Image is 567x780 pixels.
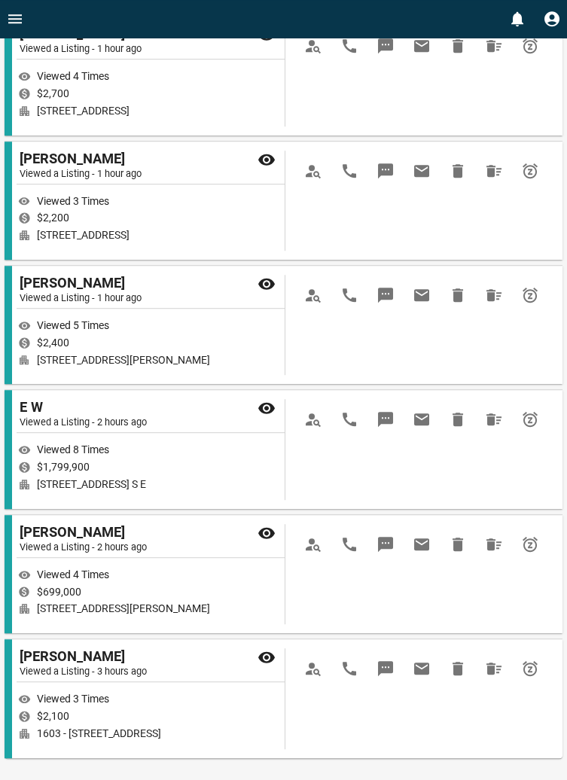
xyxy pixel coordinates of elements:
span: Call [331,277,367,313]
span: Viewed a Listing - 2 hours ago [20,541,147,553]
span: Message [367,526,404,562]
span: Email [404,651,440,687]
div: [PERSON_NAME]Viewed a Listing - 2 hours agoViewed 4 Times$699,000[STREET_ADDRESS][PERSON_NAME] [17,524,285,624]
div: [PERSON_NAME]Viewed a Listing - 1 hour agoViewed 4 Times$2,700[STREET_ADDRESS] [17,26,285,126]
span: Hide [440,651,476,687]
div: [PERSON_NAME]Viewed a Listing - 1 hour agoViewed 3 Times$2,200[STREET_ADDRESS] [17,151,285,251]
span: View Profile [295,153,331,189]
span: Hide [440,153,476,189]
span: View Profile [295,401,331,437]
span: Viewed 8 Times [31,443,115,456]
span: Viewed 4 Times [31,70,115,83]
span: [STREET_ADDRESS] [31,229,136,242]
span: Hide [440,277,476,313]
span: Snooze [512,526,548,562]
div: [PERSON_NAME]Viewed a Listing - 3 hours agoViewed 3 Times$2,1001603 - [STREET_ADDRESS]View Profil... [5,639,562,757]
span: Viewed a Listing - 2 hours ago [20,416,147,428]
span: Snooze [512,28,548,64]
span: [STREET_ADDRESS][PERSON_NAME] [31,602,216,615]
span: [PERSON_NAME] [20,524,147,540]
span: 1603 - [STREET_ADDRESS] [31,727,167,740]
span: Message [367,28,404,64]
span: Viewed 4 Times [31,568,115,581]
span: Hide [440,28,476,64]
div: E WViewed a Listing - 2 hours agoViewed 8 Times$1,799,900[STREET_ADDRESS] S EView ProfileCallMess... [5,390,562,508]
span: Hide All from Wesley Liu [476,526,512,562]
span: Call [331,153,367,189]
span: [STREET_ADDRESS] [31,105,136,117]
span: Call [331,401,367,437]
span: Message [367,153,404,189]
span: View Profile [295,28,331,64]
span: $699,000 [31,586,87,599]
span: Call [331,651,367,687]
div: [PERSON_NAME]Viewed a Listing - 3 hours agoViewed 3 Times$2,1001603 - [STREET_ADDRESS] [17,648,285,748]
span: Viewed a Listing - 1 hour ago [20,292,142,303]
span: Hide All from Denise Cardoso [476,277,512,313]
span: Call [331,28,367,64]
span: $2,400 [31,337,75,349]
span: Message [367,277,404,313]
span: [PERSON_NAME] [20,648,147,664]
span: View Profile [295,651,331,687]
span: Email [404,401,440,437]
span: [PERSON_NAME] [20,151,142,166]
button: Profile [537,4,567,34]
span: Email [404,28,440,64]
span: $2,200 [31,212,75,224]
span: Hide All from Stella Hong [476,28,512,64]
span: Hide [440,526,476,562]
span: Hide All from E W [476,401,512,437]
span: Message [367,401,404,437]
span: View Profile [295,277,331,313]
span: Snooze [512,153,548,189]
span: E W [20,399,147,415]
span: Snooze [512,651,548,687]
span: Email [404,277,440,313]
span: Viewed 3 Times [31,195,115,208]
div: [PERSON_NAME]Viewed a Listing - 1 hour agoViewed 5 Times$2,400[STREET_ADDRESS][PERSON_NAME] [17,275,285,375]
div: E WViewed a Listing - 2 hours agoViewed 8 Times$1,799,900[STREET_ADDRESS] S E [17,399,285,499]
div: [PERSON_NAME]Viewed a Listing - 1 hour agoViewed 3 Times$2,200[STREET_ADDRESS]View ProfileCallMes... [5,142,562,260]
span: $2,100 [31,710,75,723]
span: Hide All from Jasmine Najafzadeh [476,651,512,687]
span: Viewed 3 Times [31,693,115,705]
span: Snooze [512,401,548,437]
span: Viewed a Listing - 1 hour ago [20,168,142,179]
span: Email [404,153,440,189]
span: $1,799,900 [31,461,96,474]
span: Viewed a Listing - 1 hour ago [20,43,142,54]
span: Snooze [512,277,548,313]
div: [PERSON_NAME]Viewed a Listing - 1 hour agoViewed 4 Times$2,700[STREET_ADDRESS]View ProfileCallMes... [5,17,562,135]
span: Hide All from Tahnia Tejani [476,153,512,189]
span: Message [367,651,404,687]
span: Viewed a Listing - 3 hours ago [20,666,147,677]
div: [PERSON_NAME]Viewed a Listing - 2 hours agoViewed 4 Times$699,000[STREET_ADDRESS][PERSON_NAME]Vie... [5,515,562,633]
span: Hide [440,401,476,437]
span: Viewed 5 Times [31,319,115,332]
span: Call [331,526,367,562]
span: [STREET_ADDRESS][PERSON_NAME] [31,354,216,367]
div: [PERSON_NAME]Viewed a Listing - 1 hour agoViewed 5 Times$2,400[STREET_ADDRESS][PERSON_NAME]View P... [5,266,562,384]
span: Email [404,526,440,562]
span: [STREET_ADDRESS] S E [31,478,152,491]
span: $2,700 [31,87,75,100]
span: [PERSON_NAME] [20,275,142,291]
span: View Profile [295,526,331,562]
